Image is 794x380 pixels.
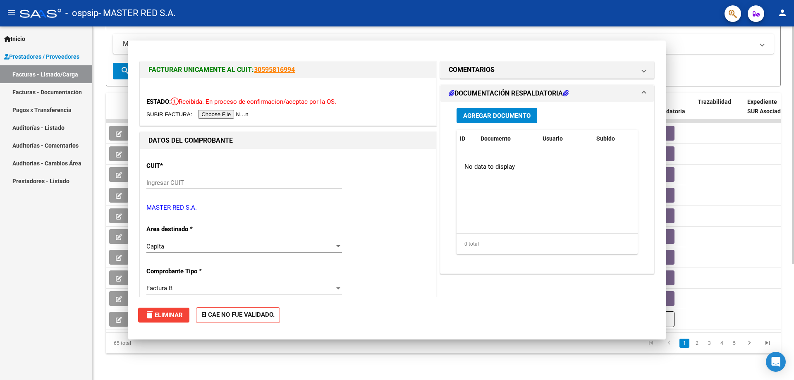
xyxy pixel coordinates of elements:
[648,98,685,115] span: Doc Respaldatoria
[148,136,233,144] strong: DATOS DEL COMPROBANTE
[539,130,593,148] datatable-header-cell: Usuario
[457,156,635,177] div: No data to display
[741,339,757,348] a: go to next page
[543,135,563,142] span: Usuario
[744,93,789,129] datatable-header-cell: Expediente SUR Asociado
[440,85,654,102] mat-expansion-panel-header: DOCUMENTACIÓN RESPALDATORIA
[715,336,728,350] li: page 4
[146,243,164,250] span: Capita
[145,310,155,320] mat-icon: delete
[703,336,715,350] li: page 3
[766,352,786,372] div: Open Intercom Messenger
[106,333,239,354] div: 65 total
[596,135,615,142] span: Subido
[463,112,531,119] span: Agregar Documento
[634,130,676,148] datatable-header-cell: Acción
[692,339,702,348] a: 2
[146,225,232,234] p: Area destinado *
[777,8,787,18] mat-icon: person
[146,203,430,213] p: MASTER RED S.A.
[7,8,17,18] mat-icon: menu
[449,88,569,98] h1: DOCUMENTACIÓN RESPALDATORIA
[146,161,232,171] p: CUIT
[645,93,694,129] datatable-header-cell: Doc Respaldatoria
[691,336,703,350] li: page 2
[679,339,689,348] a: 1
[98,4,176,22] span: - MASTER RED S.A.
[254,66,295,74] a: 30595816994
[460,135,465,142] span: ID
[643,339,659,348] a: go to first page
[694,93,744,129] datatable-header-cell: Trazabilidad
[457,130,477,148] datatable-header-cell: ID
[678,336,691,350] li: page 1
[148,66,254,74] span: FACTURAR UNICAMENTE AL CUIT:
[146,98,171,105] span: ESTADO:
[728,336,740,350] li: page 5
[123,39,754,48] mat-panel-title: MAS FILTROS
[698,98,731,105] span: Trazabilidad
[760,339,775,348] a: go to last page
[457,234,638,254] div: 0 total
[120,67,202,75] span: Buscar Comprobante
[593,130,634,148] datatable-header-cell: Subido
[457,108,537,123] button: Agregar Documento
[729,339,739,348] a: 5
[171,98,336,105] span: Recibida. En proceso de confirmacion/aceptac por la OS.
[661,339,677,348] a: go to previous page
[481,135,511,142] span: Documento
[65,4,98,22] span: - ospsip
[4,34,25,43] span: Inicio
[120,66,130,76] mat-icon: search
[440,102,654,273] div: DOCUMENTACIÓN RESPALDATORIA
[717,339,727,348] a: 4
[4,52,79,61] span: Prestadores / Proveedores
[440,62,654,78] mat-expansion-panel-header: COMENTARIOS
[146,284,172,292] span: Factura B
[747,98,784,115] span: Expediente SUR Asociado
[477,130,539,148] datatable-header-cell: Documento
[145,311,183,319] span: Eliminar
[449,65,495,75] h1: COMENTARIOS
[704,339,714,348] a: 3
[138,308,189,323] button: Eliminar
[146,267,232,276] p: Comprobante Tipo *
[196,307,280,323] strong: El CAE NO FUE VALIDADO.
